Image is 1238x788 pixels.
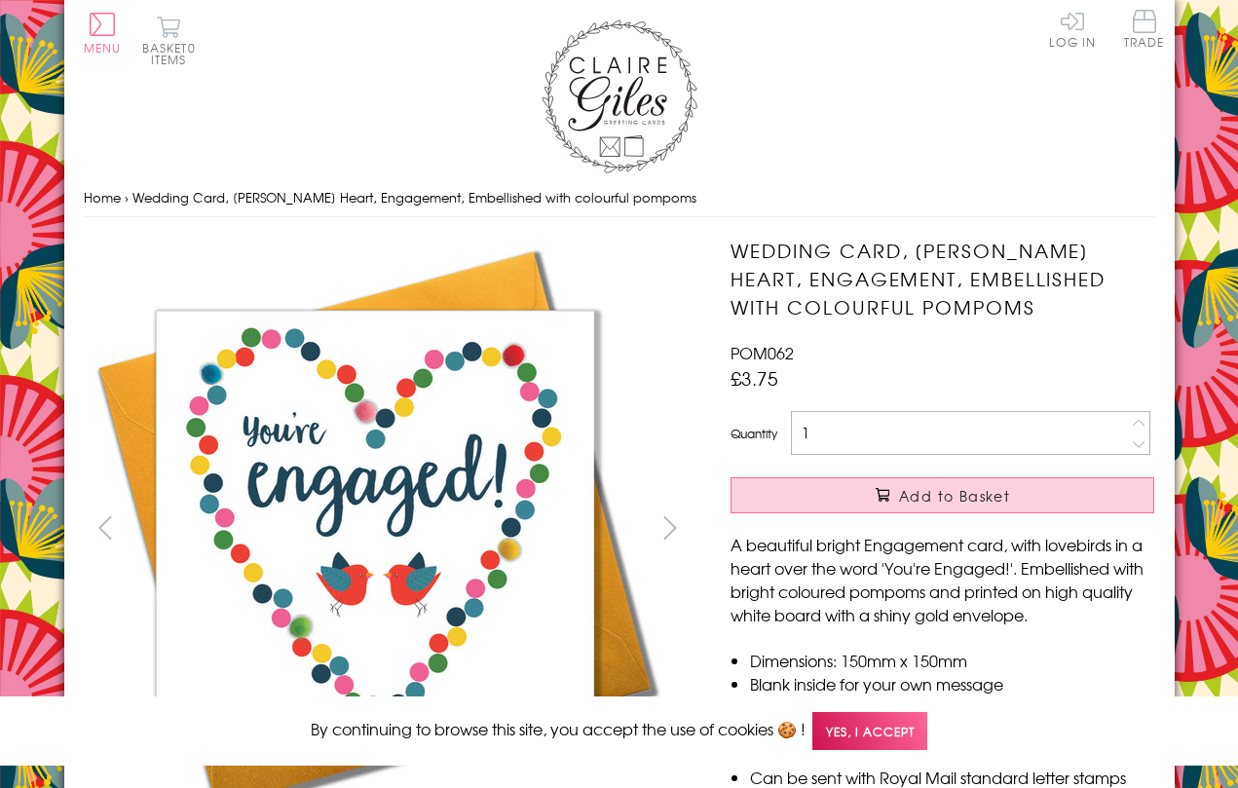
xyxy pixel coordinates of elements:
[731,237,1154,320] h1: Wedding Card, [PERSON_NAME] Heart, Engagement, Embellished with colourful pompoms
[899,486,1010,506] span: Add to Basket
[84,178,1155,218] nav: breadcrumbs
[132,188,696,206] span: Wedding Card, [PERSON_NAME] Heart, Engagement, Embellished with colourful pompoms
[1124,10,1165,48] span: Trade
[750,649,1154,672] li: Dimensions: 150mm x 150mm
[648,506,692,549] button: next
[84,188,121,206] a: Home
[142,16,196,65] button: Basket0 items
[84,506,128,549] button: prev
[84,39,122,56] span: Menu
[151,39,196,68] span: 0 items
[750,672,1154,695] li: Blank inside for your own message
[542,19,697,173] img: Claire Giles Greetings Cards
[84,13,122,54] button: Menu
[731,425,777,442] label: Quantity
[731,533,1154,626] p: A beautiful bright Engagement card, with lovebirds in a heart over the word 'You're Engaged!'. Em...
[1049,10,1096,48] a: Log In
[1124,10,1165,52] a: Trade
[731,364,778,392] span: £3.75
[125,188,129,206] span: ›
[731,341,794,364] span: POM062
[812,712,927,750] span: Yes, I accept
[731,477,1154,513] button: Add to Basket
